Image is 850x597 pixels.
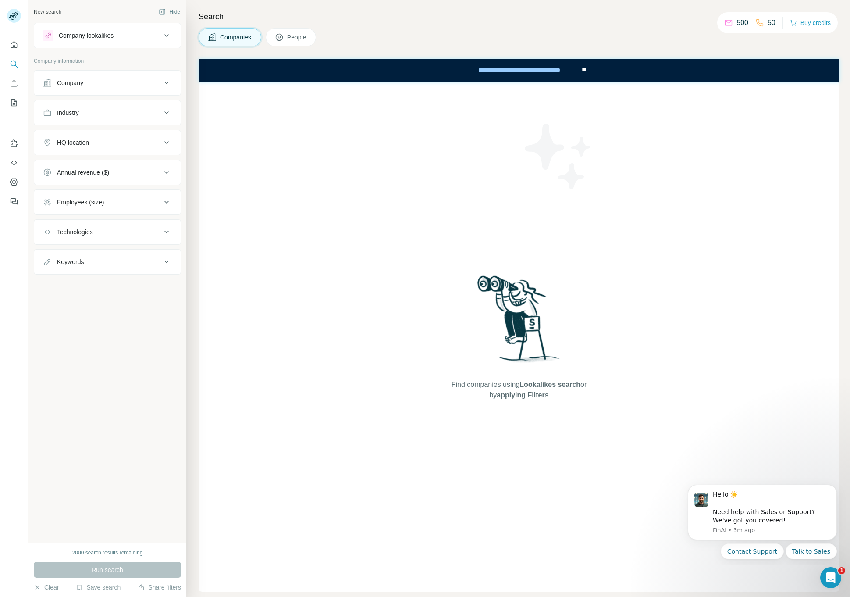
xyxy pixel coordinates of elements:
[449,379,589,400] span: Find companies using or by
[57,108,79,117] div: Industry
[675,477,850,565] iframe: Intercom notifications message
[519,117,598,196] img: Surfe Illustration - Stars
[34,8,61,16] div: New search
[7,95,21,111] button: My lists
[34,102,181,123] button: Industry
[287,33,307,42] span: People
[153,5,186,18] button: Hide
[34,583,59,592] button: Clear
[199,59,839,82] iframe: Banner
[57,79,83,87] div: Company
[57,228,93,236] div: Technologies
[473,273,565,371] img: Surfe Illustration - Woman searching with binoculars
[34,192,181,213] button: Employees (size)
[220,33,252,42] span: Companies
[7,56,21,72] button: Search
[7,136,21,151] button: Use Surfe on LinkedIn
[138,583,181,592] button: Share filters
[57,257,84,266] div: Keywords
[790,17,831,29] button: Buy credits
[7,174,21,190] button: Dashboard
[57,138,89,147] div: HQ location
[497,391,548,399] span: applying Filters
[199,11,839,23] h4: Search
[34,57,181,65] p: Company information
[34,72,181,93] button: Company
[7,75,21,91] button: Enrich CSV
[736,18,748,28] p: 500
[34,132,181,153] button: HQ location
[7,37,21,53] button: Quick start
[34,251,181,272] button: Keywords
[7,193,21,209] button: Feedback
[7,155,21,171] button: Use Surfe API
[34,25,181,46] button: Company lookalikes
[820,567,841,588] iframe: Intercom live chat
[59,31,114,40] div: Company lookalikes
[34,162,181,183] button: Annual revenue ($)
[838,567,845,574] span: 1
[768,18,775,28] p: 50
[57,198,104,207] div: Employees (size)
[57,168,109,177] div: Annual revenue ($)
[34,222,181,243] button: Technologies
[519,381,580,388] span: Lookalikes search
[76,583,121,592] button: Save search
[72,549,143,557] div: 2000 search results remaining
